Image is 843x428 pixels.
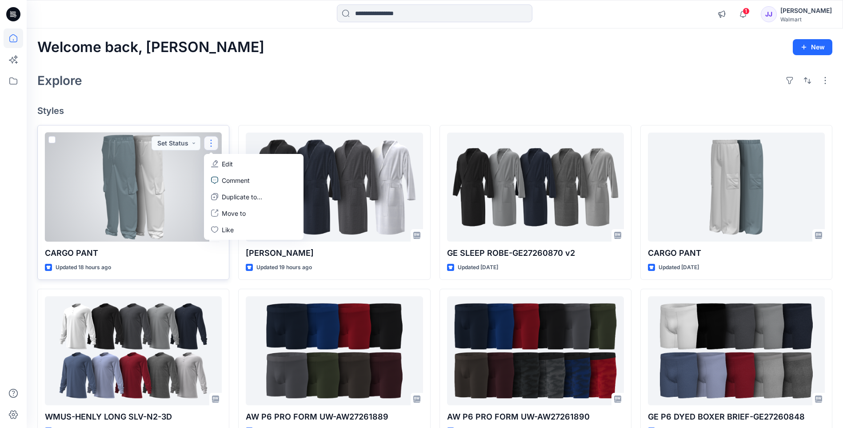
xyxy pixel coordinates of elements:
a: WMUS-HENLY LONG SLV-N2-3D [45,296,222,405]
p: Move to [222,209,246,218]
p: Edit [222,159,233,169]
p: Like [222,225,234,234]
a: GE SLEEP ROBE-GE27260870 v2 [447,133,624,242]
a: AW P6 PRO FORM UW-AW27261889 [246,296,423,405]
a: TERRY ROBE [246,133,423,242]
p: Updated [DATE] [458,263,498,272]
a: AW P6 PRO FORM UW-AW27261890 [447,296,624,405]
button: New [793,39,832,55]
p: GE P6 DYED BOXER BRIEF-GE27260848 [648,411,825,423]
p: Duplicate to... [222,192,262,202]
p: AW P6 PRO FORM UW-AW27261890 [447,411,624,423]
p: AW P6 PRO FORM UW-AW27261889 [246,411,423,423]
span: 1 [743,8,750,15]
p: [PERSON_NAME] [246,247,423,259]
p: WMUS-HENLY LONG SLV-N2-3D [45,411,222,423]
div: JJ [761,6,777,22]
h4: Styles [37,105,832,116]
h2: Explore [37,73,82,88]
a: GE P6 DYED BOXER BRIEF-GE27260848 [648,296,825,405]
a: CARGO PANT [45,133,222,242]
p: CARGO PANT [45,247,222,259]
div: [PERSON_NAME] [780,5,832,16]
p: Updated [DATE] [659,263,699,272]
a: Edit [206,156,302,172]
p: CARGO PANT [648,247,825,259]
h2: Welcome back, [PERSON_NAME] [37,39,264,56]
p: GE SLEEP ROBE-GE27260870 v2 [447,247,624,259]
a: CARGO PANT [648,133,825,242]
p: Updated 19 hours ago [256,263,312,272]
div: Walmart [780,16,832,23]
p: Comment [222,176,250,185]
p: Updated 18 hours ago [56,263,111,272]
